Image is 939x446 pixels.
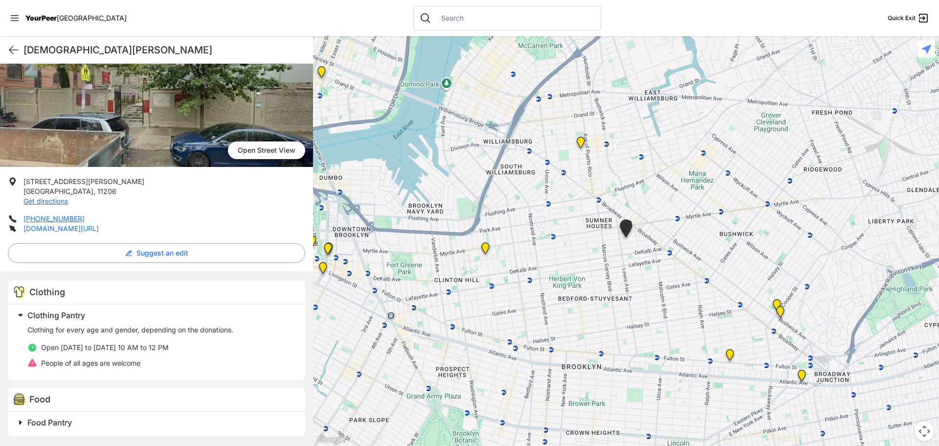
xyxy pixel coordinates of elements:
[771,299,783,315] div: St Thomas Episcopal Church
[29,287,65,297] span: Clothing
[915,422,934,441] button: Map camera controls
[23,43,305,57] h1: [DEMOGRAPHIC_DATA][PERSON_NAME]
[315,66,328,82] div: Lower East Side Youth Drop-in Center. Yellow doors with grey buzzer on the right
[23,214,85,223] a: [PHONE_NUMBER]
[724,349,736,365] div: SuperPantry
[27,310,85,320] span: Clothing Pantry
[774,306,786,322] div: Bushwick/North Brooklyn
[41,359,140,367] span: People of all ages are welcome
[23,224,99,233] a: [DOMAIN_NAME][URL]
[29,394,50,404] span: Food
[57,14,127,22] span: [GEOGRAPHIC_DATA]
[888,14,916,22] span: Quick Exit
[23,177,144,186] span: [STREET_ADDRESS][PERSON_NAME]
[25,14,57,22] span: YourPeer
[23,197,68,205] a: Get directions
[315,433,348,446] img: Google
[435,13,595,23] input: Search
[41,343,169,352] span: Open [DATE] to [DATE] 10 AM to 12 PM
[25,15,127,21] a: YourPeer[GEOGRAPHIC_DATA]
[27,418,72,427] span: Food Pantry
[228,141,305,159] a: Open Street View
[93,187,95,195] span: ,
[888,12,929,24] a: Quick Exit
[136,248,188,258] span: Suggest an edit
[618,219,634,241] div: Location of CCBQ, Brooklyn
[27,325,293,335] p: Clothing for every age and gender, depending on the donations.
[323,242,335,258] div: Brooklyn
[97,187,116,195] span: 11206
[8,243,305,263] button: Suggest an edit
[796,370,808,385] div: The Gathering Place Drop-in Center
[23,187,93,195] span: [GEOGRAPHIC_DATA]
[322,243,334,258] div: Brooklyn
[315,433,348,446] a: Open this area in Google Maps (opens a new window)
[306,235,318,251] div: Brooklyn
